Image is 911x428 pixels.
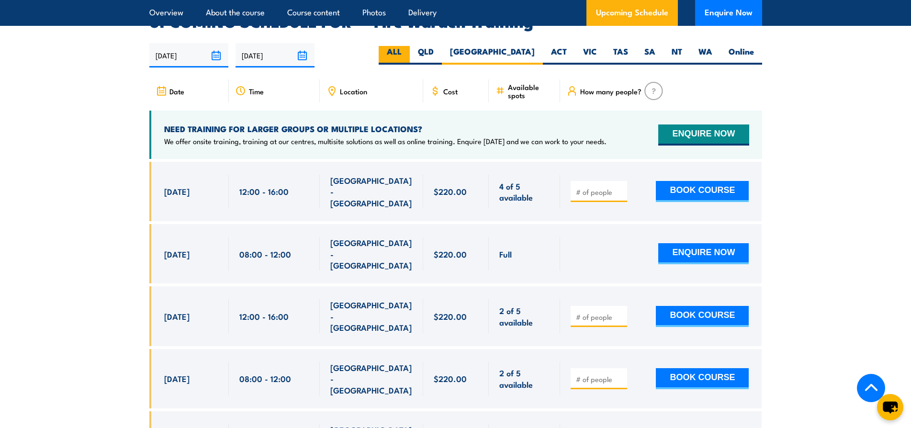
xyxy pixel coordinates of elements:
button: ENQUIRE NOW [658,124,749,146]
p: We offer onsite training, training at our centres, multisite solutions as well as online training... [164,136,607,146]
span: 12:00 - 16:00 [239,186,289,197]
span: How many people? [580,87,641,95]
span: [GEOGRAPHIC_DATA] - [GEOGRAPHIC_DATA] [330,237,413,270]
label: QLD [410,46,442,65]
label: Online [720,46,762,65]
span: $220.00 [434,373,467,384]
label: VIC [575,46,605,65]
span: 12:00 - 16:00 [239,311,289,322]
span: $220.00 [434,311,467,322]
span: $220.00 [434,186,467,197]
label: SA [636,46,664,65]
button: BOOK COURSE [656,368,749,389]
button: BOOK COURSE [656,181,749,202]
span: [DATE] [164,186,190,197]
label: [GEOGRAPHIC_DATA] [442,46,543,65]
label: WA [690,46,720,65]
span: 2 of 5 available [499,305,550,327]
input: To date [236,43,315,68]
span: Location [340,87,367,95]
span: [GEOGRAPHIC_DATA] - [GEOGRAPHIC_DATA] [330,175,413,208]
span: Cost [443,87,458,95]
span: Available spots [508,83,553,99]
span: [GEOGRAPHIC_DATA] - [GEOGRAPHIC_DATA] [330,299,413,333]
label: ALL [379,46,410,65]
input: # of people [576,374,624,384]
h2: UPCOMING SCHEDULE FOR - "Fire Warden Training" [149,14,762,28]
span: Date [169,87,184,95]
span: Full [499,248,512,259]
label: TAS [605,46,636,65]
span: 2 of 5 available [499,367,550,390]
span: [DATE] [164,248,190,259]
span: Time [249,87,264,95]
h4: NEED TRAINING FOR LARGER GROUPS OR MULTIPLE LOCATIONS? [164,124,607,134]
label: NT [664,46,690,65]
input: # of people [576,187,624,197]
button: BOOK COURSE [656,306,749,327]
span: 4 of 5 available [499,180,550,203]
button: ENQUIRE NOW [658,243,749,264]
span: [DATE] [164,373,190,384]
input: From date [149,43,228,68]
button: chat-button [877,394,903,420]
span: [DATE] [164,311,190,322]
input: # of people [576,312,624,322]
span: 08:00 - 12:00 [239,248,291,259]
label: ACT [543,46,575,65]
span: [GEOGRAPHIC_DATA] - [GEOGRAPHIC_DATA] [330,362,413,395]
span: $220.00 [434,248,467,259]
span: 08:00 - 12:00 [239,373,291,384]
